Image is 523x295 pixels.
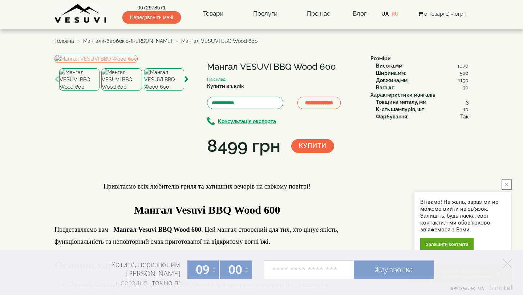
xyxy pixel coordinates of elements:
span: Так [460,113,469,120]
img: Завод VESUVI [54,4,107,24]
b: Висота,мм [376,63,402,69]
span: Привітаємо всіх любителів гриля та затишних вечорів на свіжому повітрі! [104,183,311,190]
span: Представляємо вам – . Цей мангал створений для тих, хто цінує якість, функціональність та неповто... [54,226,338,245]
b: Фарбування [376,114,407,120]
h1: Мангал VESUVI BBQ Wood 600 [207,62,360,72]
a: Товари [196,5,231,22]
div: : [376,84,469,91]
div: : [376,106,469,113]
a: Виртуальная АТС [447,285,514,295]
img: Мангал VESUVI BBQ Wood 600 [59,68,100,91]
div: 8499 грн [207,134,280,158]
span: 1070 [457,62,469,69]
b: Ширина,мм [376,70,405,76]
b: Довжина,мм [376,77,408,83]
span: сегодня [121,278,148,287]
span: Передзвоніть мені [122,11,181,24]
a: Головна [54,38,74,44]
b: Вага,кг [376,85,394,90]
b: Характеристики мангалів [370,92,435,98]
a: Жду звонка [354,260,434,279]
span: 1150 [458,77,469,84]
button: 0 товар(ів) - 0грн [416,10,469,18]
b: Консультація експерта [218,118,276,124]
a: Мангали-барбекю-[PERSON_NAME] [83,38,172,44]
span: 0 товар(ів) - 0грн [424,11,466,17]
a: UA [381,11,389,17]
span: Мангал VESUVI BBQ Wood 600 [181,38,258,44]
a: Послуги [246,5,285,22]
div: Залишити контакти [420,238,474,250]
span: 30 [463,84,469,91]
button: Купити [291,139,334,153]
b: Розміри [370,56,391,61]
a: Блог [353,10,366,17]
img: Мангал VESUVI BBQ Wood 600 [54,55,138,63]
div: Хотите, перезвоним [PERSON_NAME] точно в: [84,260,180,288]
span: Виртуальная АТС [451,286,485,291]
label: Купити в 1 клік [207,82,244,90]
span: 3 [466,98,469,106]
small: На складі [207,77,227,82]
div: : [376,62,469,69]
div: : [376,69,469,77]
img: Мангал VESUVI BBQ Wood 600 [101,68,142,91]
div: Вітаємо! На жаль, зараз ми не можемо вийти на зв'язок. Залишіть, будь ласка, свої контакти, і ми ... [420,199,506,233]
span: 10 [463,106,469,113]
img: Мангал VESUVI BBQ Wood 600 [144,68,184,91]
div: : [376,77,469,84]
button: close button [502,179,512,190]
b: К-сть шампурів, шт [376,106,424,112]
a: Про нас [300,5,337,22]
a: 0672978571 [122,4,181,11]
span: 520 [460,69,469,77]
div: : [376,98,469,106]
strong: Мангал Vesuvi BBQ Wood 600 [113,226,201,233]
div: : [376,113,469,120]
span: Мангал Vesuvi BBQ Wood 600 [134,204,280,216]
span: 00 [228,261,242,278]
b: Товщина металу, мм [376,99,426,105]
a: RU [392,11,399,17]
span: 09 [196,261,210,278]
